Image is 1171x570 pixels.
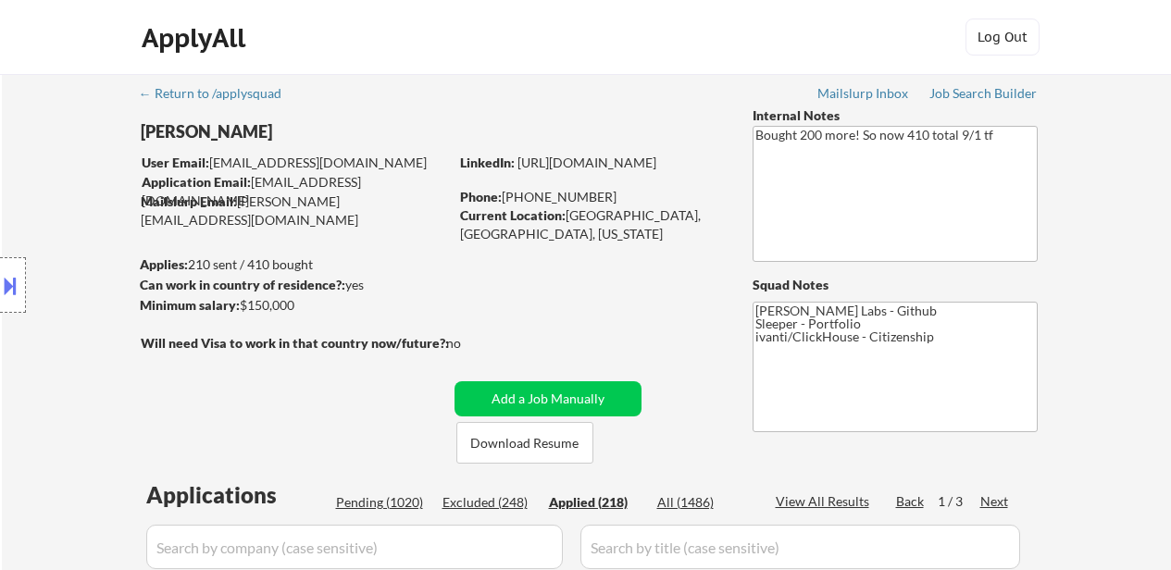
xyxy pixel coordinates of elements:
button: Download Resume [456,422,593,464]
button: Log Out [965,19,1040,56]
div: ← Return to /applysquad [139,87,299,100]
div: Squad Notes [753,276,1038,294]
a: ← Return to /applysquad [139,86,299,105]
div: View All Results [776,492,875,511]
strong: Phone: [460,189,502,204]
div: Pending (1020) [336,493,429,512]
a: Mailslurp Inbox [817,86,910,105]
strong: Current Location: [460,207,566,223]
button: Add a Job Manually [455,381,642,416]
div: Next [980,492,1010,511]
div: ApplyAll [142,22,251,54]
a: Job Search Builder [929,86,1038,105]
div: Applications [146,484,330,506]
div: 1 / 3 [938,492,980,511]
div: Job Search Builder [929,87,1038,100]
input: Search by company (case sensitive) [146,525,563,569]
a: [URL][DOMAIN_NAME] [517,155,656,170]
div: [GEOGRAPHIC_DATA], [GEOGRAPHIC_DATA], [US_STATE] [460,206,722,242]
div: [PHONE_NUMBER] [460,188,722,206]
strong: LinkedIn: [460,155,515,170]
div: Internal Notes [753,106,1038,125]
input: Search by title (case sensitive) [580,525,1020,569]
div: Applied (218) [549,493,642,512]
div: no [446,334,499,353]
div: Back [896,492,926,511]
div: Mailslurp Inbox [817,87,910,100]
div: All (1486) [657,493,750,512]
div: Excluded (248) [442,493,535,512]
